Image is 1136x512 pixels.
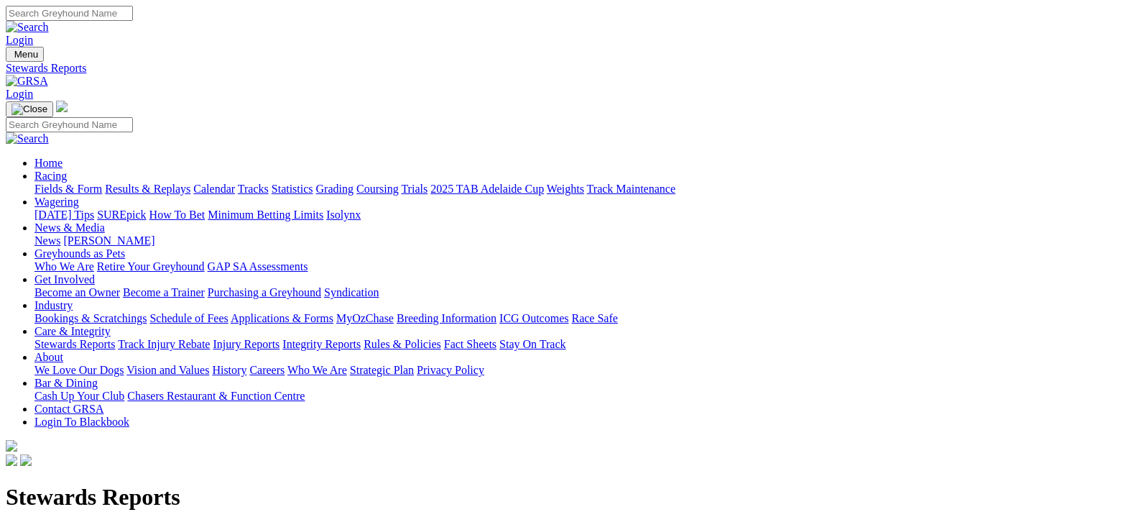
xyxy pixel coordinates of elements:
[34,299,73,311] a: Industry
[430,183,544,195] a: 2025 TAB Adelaide Cup
[417,364,484,376] a: Privacy Policy
[6,34,33,46] a: Login
[56,101,68,112] img: logo-grsa-white.png
[316,183,354,195] a: Grading
[14,49,38,60] span: Menu
[6,6,133,21] input: Search
[401,183,428,195] a: Trials
[34,183,1130,196] div: Racing
[324,286,379,298] a: Syndication
[34,247,125,260] a: Greyhounds as Pets
[34,338,115,350] a: Stewards Reports
[149,312,228,324] a: Schedule of Fees
[34,416,129,428] a: Login To Blackbook
[6,21,49,34] img: Search
[208,260,308,273] a: GAP SA Assessments
[397,312,497,324] a: Breeding Information
[6,62,1130,75] a: Stewards Reports
[34,221,105,234] a: News & Media
[20,454,32,466] img: twitter.svg
[587,183,675,195] a: Track Maintenance
[34,390,1130,403] div: Bar & Dining
[34,364,1130,377] div: About
[213,338,280,350] a: Injury Reports
[249,364,285,376] a: Careers
[231,312,333,324] a: Applications & Forms
[34,157,63,169] a: Home
[11,104,47,115] img: Close
[34,273,95,285] a: Get Involved
[34,260,1130,273] div: Greyhounds as Pets
[34,325,111,337] a: Care & Integrity
[34,390,124,402] a: Cash Up Your Club
[336,312,394,324] a: MyOzChase
[34,312,147,324] a: Bookings & Scratchings
[97,209,146,221] a: SUREpick
[126,364,209,376] a: Vision and Values
[350,364,414,376] a: Strategic Plan
[34,312,1130,325] div: Industry
[6,88,33,100] a: Login
[34,260,94,273] a: Who We Are
[34,377,98,389] a: Bar & Dining
[63,234,154,247] a: [PERSON_NAME]
[356,183,399,195] a: Coursing
[547,183,584,195] a: Weights
[6,117,133,132] input: Search
[571,312,617,324] a: Race Safe
[238,183,269,195] a: Tracks
[34,234,1130,247] div: News & Media
[34,209,94,221] a: [DATE] Tips
[208,209,323,221] a: Minimum Betting Limits
[149,209,206,221] a: How To Bet
[444,338,497,350] a: Fact Sheets
[6,75,48,88] img: GRSA
[6,47,44,62] button: Toggle navigation
[105,183,190,195] a: Results & Replays
[34,286,1130,299] div: Get Involved
[287,364,347,376] a: Who We Are
[34,364,124,376] a: We Love Our Dogs
[6,454,17,466] img: facebook.svg
[6,101,53,117] button: Toggle navigation
[212,364,246,376] a: History
[208,286,321,298] a: Purchasing a Greyhound
[34,338,1130,351] div: Care & Integrity
[193,183,235,195] a: Calendar
[6,440,17,452] img: logo-grsa-white.png
[34,286,120,298] a: Become an Owner
[34,209,1130,221] div: Wagering
[123,286,205,298] a: Become a Trainer
[34,234,60,247] a: News
[6,484,1130,511] h1: Stewards Reports
[34,403,103,415] a: Contact GRSA
[127,390,305,402] a: Chasers Restaurant & Function Centre
[34,170,67,182] a: Racing
[118,338,210,350] a: Track Injury Rebate
[34,196,79,208] a: Wagering
[97,260,205,273] a: Retire Your Greyhound
[34,183,102,195] a: Fields & Form
[326,209,361,221] a: Isolynx
[499,338,565,350] a: Stay On Track
[34,351,63,363] a: About
[282,338,361,350] a: Integrity Reports
[364,338,441,350] a: Rules & Policies
[6,132,49,145] img: Search
[499,312,568,324] a: ICG Outcomes
[272,183,313,195] a: Statistics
